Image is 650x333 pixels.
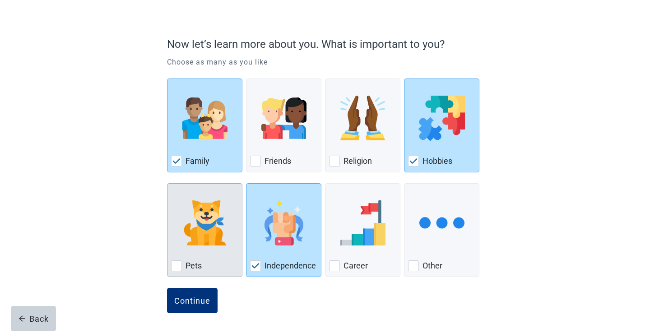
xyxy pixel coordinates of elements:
label: Friends [265,156,291,166]
label: Pets [186,260,202,271]
label: Career [344,260,368,271]
div: Back [19,314,49,323]
label: Other [422,260,442,271]
p: Now let’s learn more about you. What is important to you? [167,36,478,52]
label: Religion [344,156,372,166]
p: Choose as many as you like [167,57,483,68]
div: Continue [174,296,210,305]
span: arrow-left [19,315,26,322]
div: Other, checkbox, not checked [404,183,479,277]
button: Continue [167,288,218,313]
label: Family [186,156,209,166]
button: arrow-leftBack [11,306,56,331]
div: Pets, checkbox, not checked [167,183,242,277]
div: Independence, checkbox, checked [246,183,321,277]
div: Family, checkbox, checked [167,79,242,172]
div: Religion, checkbox, not checked [325,79,400,172]
div: Friends, checkbox, not checked [246,79,321,172]
label: Hobbies [422,156,452,166]
label: Independence [265,260,316,271]
div: Career, checkbox, not checked [325,183,400,277]
div: Hobbies, checkbox, checked [404,79,479,172]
